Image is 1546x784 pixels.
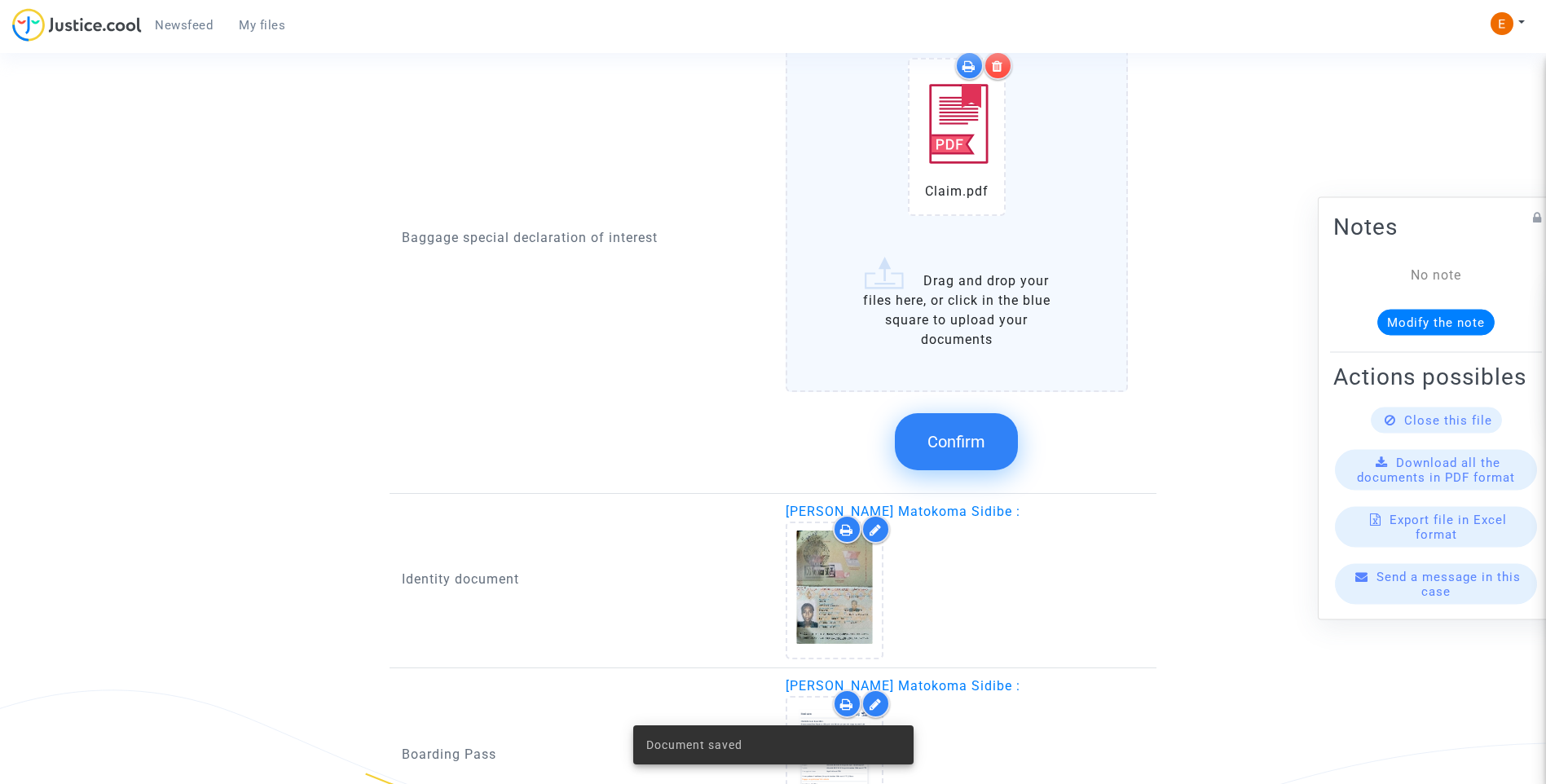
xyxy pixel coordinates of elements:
button: Confirm [895,413,1018,470]
p: Baggage special declaration of interest [402,227,761,248]
p: Boarding Pass [402,744,761,764]
span: Newsfeed [155,18,213,33]
span: Export file in Excel format [1390,513,1507,542]
a: Newsfeed [142,13,226,37]
h2: Actions possibles [1333,363,1539,391]
span: Send a message in this case [1376,570,1521,599]
span: My files [239,18,285,33]
span: [PERSON_NAME] Matokoma Sidibe : [786,678,1020,694]
p: Identity document [402,569,761,589]
a: My files [226,13,298,37]
img: jc-logo.svg [12,8,142,42]
img: ACg8ocIeiFvHKe4dA5oeRFd_CiCnuxWUEc1A2wYhRJE3TTWt=s96-c [1491,12,1513,35]
span: [PERSON_NAME] Matokoma Sidibe : [786,504,1020,519]
h2: Notes [1333,213,1539,241]
div: No note [1358,266,1514,285]
button: Modify the note [1377,310,1495,336]
span: Document saved [646,737,742,753]
span: Close this file [1404,413,1492,428]
span: Download all the documents in PDF format [1357,456,1515,485]
span: Confirm [927,432,985,451]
